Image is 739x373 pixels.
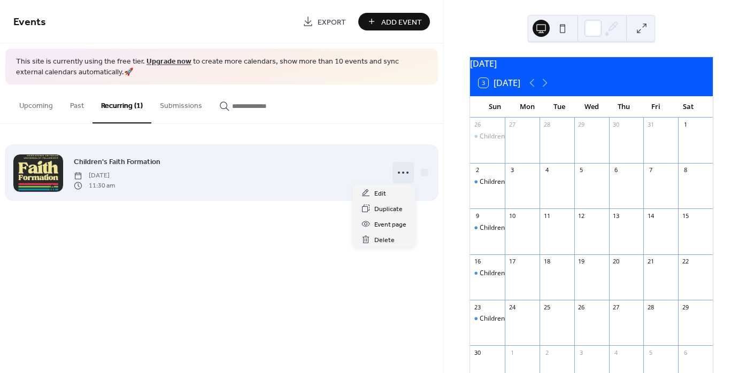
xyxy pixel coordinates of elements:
[681,348,689,356] div: 6
[681,258,689,266] div: 22
[543,348,551,356] div: 2
[74,171,115,181] span: [DATE]
[473,348,481,356] div: 30
[480,314,558,323] div: Children's Faith Formation
[93,84,151,123] button: Recurring (1)
[374,204,403,215] span: Duplicate
[470,177,505,187] div: Children's Faith Formation
[681,303,689,311] div: 29
[508,348,516,356] div: 1
[646,258,655,266] div: 21
[358,13,430,30] button: Add Event
[61,84,93,122] button: Past
[543,212,551,220] div: 11
[508,212,516,220] div: 10
[543,96,575,118] div: Tue
[578,212,586,220] div: 12
[480,177,558,187] div: Children's Faith Formation
[473,303,481,311] div: 23
[11,84,61,122] button: Upcoming
[480,223,558,232] div: Children's Faith Formation
[473,121,481,129] div: 26
[612,212,620,220] div: 13
[578,258,586,266] div: 19
[508,303,516,311] div: 24
[74,156,160,168] a: Children's Faith Formation
[646,121,655,129] div: 31
[147,55,191,69] a: Upgrade now
[13,12,46,33] span: Events
[640,96,672,118] div: Fri
[318,17,346,28] span: Export
[479,96,511,118] div: Sun
[575,96,607,118] div: Wed
[543,258,551,266] div: 18
[612,348,620,356] div: 4
[74,181,115,190] span: 11:30 am
[543,166,551,174] div: 4
[646,166,655,174] div: 7
[470,57,713,70] div: [DATE]
[681,212,689,220] div: 15
[473,258,481,266] div: 16
[646,212,655,220] div: 14
[508,258,516,266] div: 17
[480,269,558,278] div: Children's Faith Formation
[508,166,516,174] div: 3
[646,303,655,311] div: 28
[16,57,427,77] span: This site is currently using the free tier. to create more calendars, show more than 10 events an...
[578,166,586,174] div: 5
[508,121,516,129] div: 27
[578,121,586,129] div: 29
[470,132,505,141] div: Children's Faith Formation
[295,13,354,30] a: Export
[480,132,558,141] div: Children's Faith Formation
[612,121,620,129] div: 30
[151,84,211,122] button: Submissions
[473,166,481,174] div: 2
[612,303,620,311] div: 27
[681,166,689,174] div: 8
[578,303,586,311] div: 26
[374,235,395,246] span: Delete
[374,219,406,230] span: Event page
[681,121,689,129] div: 1
[612,166,620,174] div: 6
[475,75,524,90] button: 3[DATE]
[578,348,586,356] div: 3
[381,17,422,28] span: Add Event
[612,258,620,266] div: 20
[672,96,704,118] div: Sat
[470,223,505,232] div: Children's Faith Formation
[543,303,551,311] div: 25
[543,121,551,129] div: 28
[473,212,481,220] div: 9
[374,188,386,199] span: Edit
[470,269,505,278] div: Children's Faith Formation
[607,96,640,118] div: Thu
[646,348,655,356] div: 5
[470,314,505,323] div: Children's Faith Formation
[74,157,160,168] span: Children's Faith Formation
[511,96,543,118] div: Mon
